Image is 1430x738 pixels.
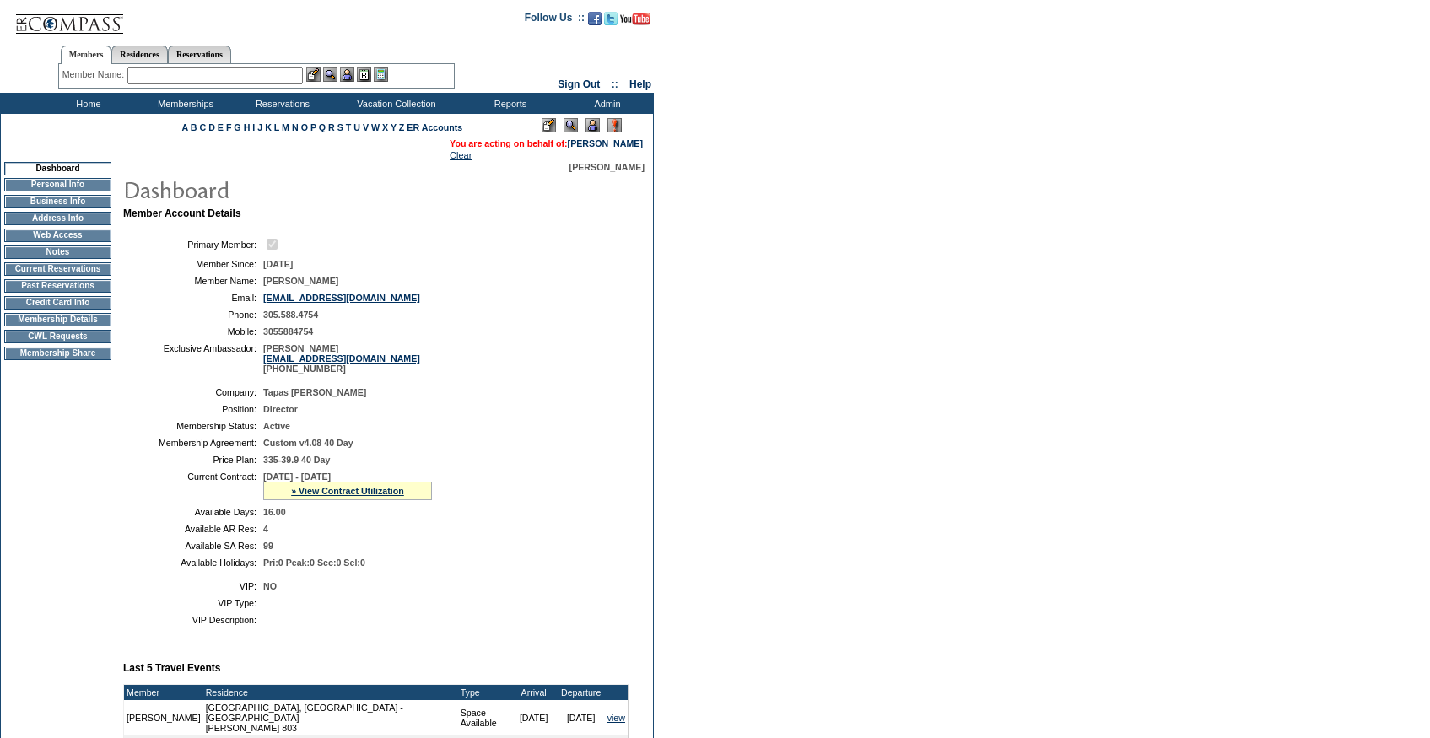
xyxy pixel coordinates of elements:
img: pgTtlDashboard.gif [122,172,460,206]
a: » View Contract Utilization [291,486,404,496]
img: Log Concern/Member Elevation [607,118,622,132]
td: Departure [558,685,605,700]
a: Sign Out [558,78,600,90]
a: ER Accounts [407,122,462,132]
td: Reports [460,93,557,114]
img: b_edit.gif [306,67,321,82]
a: P [310,122,316,132]
span: 16.00 [263,507,286,517]
a: T [346,122,352,132]
a: L [274,122,279,132]
img: Edit Mode [542,118,556,132]
img: Subscribe to our YouTube Channel [620,13,650,25]
td: Available Holidays: [130,558,256,568]
b: Last 5 Travel Events [123,662,220,674]
a: R [328,122,335,132]
a: H [244,122,251,132]
td: Available SA Res: [130,541,256,551]
span: Pri:0 Peak:0 Sec:0 Sel:0 [263,558,365,568]
a: I [252,122,255,132]
a: F [226,122,232,132]
a: D [208,122,215,132]
img: View [323,67,337,82]
a: [EMAIL_ADDRESS][DOMAIN_NAME] [263,353,420,364]
a: Subscribe to our YouTube Channel [620,17,650,27]
td: Member Since: [130,259,256,269]
td: Membership Agreement: [130,438,256,448]
span: :: [612,78,618,90]
td: [DATE] [558,700,605,735]
span: 99 [263,541,273,551]
a: V [363,122,369,132]
td: Available AR Res: [130,524,256,534]
td: [GEOGRAPHIC_DATA], [GEOGRAPHIC_DATA] - [GEOGRAPHIC_DATA] [PERSON_NAME] 803 [203,700,458,735]
a: Reservations [168,46,231,63]
td: Email: [130,293,256,303]
img: Follow us on Twitter [604,12,618,25]
td: VIP Description: [130,615,256,625]
span: 335-39.9 40 Day [263,455,330,465]
img: View Mode [564,118,578,132]
span: [PERSON_NAME] [569,162,645,172]
span: [PERSON_NAME] [PHONE_NUMBER] [263,343,420,374]
td: Membership Status: [130,421,256,431]
img: Reservations [357,67,371,82]
td: Mobile: [130,326,256,337]
span: 4 [263,524,268,534]
td: Primary Member: [130,236,256,252]
a: view [607,713,625,723]
span: 305.588.4754 [263,310,318,320]
td: Company: [130,387,256,397]
td: Phone: [130,310,256,320]
td: Notes [4,245,111,259]
a: G [234,122,240,132]
span: Tapas [PERSON_NAME] [263,387,366,397]
td: Current Contract: [130,471,256,500]
img: b_calculator.gif [374,67,388,82]
span: [PERSON_NAME] [263,276,338,286]
b: Member Account Details [123,207,241,219]
a: Q [319,122,326,132]
a: Become our fan on Facebook [588,17,602,27]
a: E [218,122,224,132]
a: M [282,122,289,132]
a: Y [391,122,397,132]
img: Impersonate [585,118,600,132]
a: K [265,122,272,132]
a: Follow us on Twitter [604,17,618,27]
td: VIP: [130,581,256,591]
span: NO [263,581,277,591]
a: W [371,122,380,132]
td: Space Available [458,700,510,735]
td: [PERSON_NAME] [124,700,203,735]
td: Residence [203,685,458,700]
a: Help [629,78,651,90]
td: Address Info [4,212,111,225]
td: VIP Type: [130,598,256,608]
td: Position: [130,404,256,414]
a: Members [61,46,112,64]
td: Web Access [4,229,111,242]
a: X [382,122,388,132]
a: Z [399,122,405,132]
span: [DATE] - [DATE] [263,471,331,482]
a: N [292,122,299,132]
a: [EMAIL_ADDRESS][DOMAIN_NAME] [263,293,420,303]
a: S [337,122,343,132]
span: Custom v4.08 40 Day [263,438,353,448]
a: B [191,122,197,132]
a: [PERSON_NAME] [568,138,643,148]
td: Price Plan: [130,455,256,465]
td: Credit Card Info [4,296,111,310]
img: Impersonate [340,67,354,82]
a: A [182,122,188,132]
a: Residences [111,46,168,63]
td: Follow Us :: [525,10,585,30]
td: CWL Requests [4,330,111,343]
td: Reservations [232,93,329,114]
td: [DATE] [510,700,558,735]
a: Clear [450,150,472,160]
span: Director [263,404,298,414]
td: Personal Info [4,178,111,191]
a: C [199,122,206,132]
